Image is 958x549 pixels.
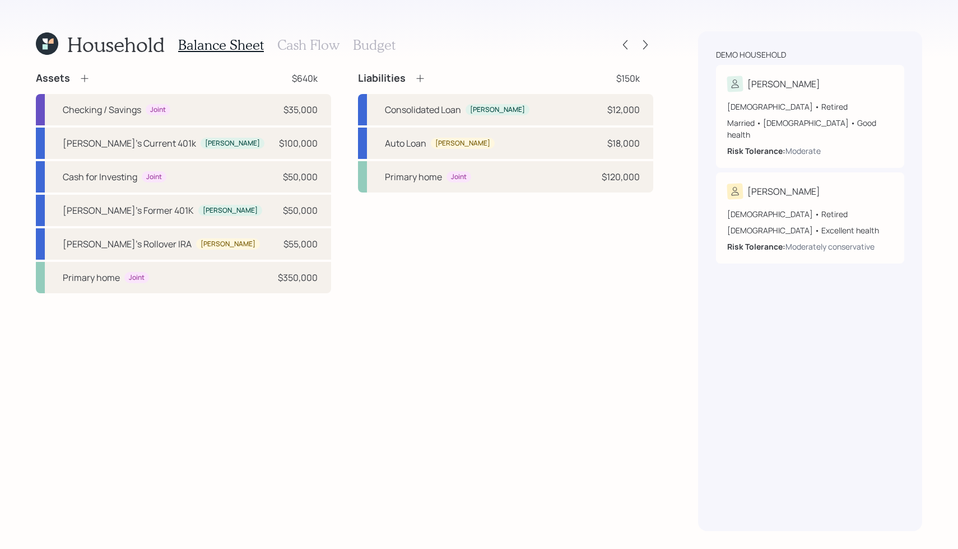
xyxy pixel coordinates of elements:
div: Joint [451,172,467,182]
div: Primary home [63,271,120,284]
div: [PERSON_NAME] [201,240,255,249]
div: $150k [616,72,640,85]
div: [PERSON_NAME] [435,139,490,148]
b: Risk Tolerance: [727,146,785,156]
div: $100,000 [279,137,318,150]
div: [PERSON_NAME]'s Rollover IRA [63,237,192,251]
div: Joint [129,273,145,283]
div: [PERSON_NAME] [470,105,525,115]
div: $12,000 [607,103,640,116]
div: [PERSON_NAME]'s Former 401K [63,204,194,217]
div: Joint [146,172,162,182]
h4: Assets [36,72,70,85]
div: [PERSON_NAME] [203,206,258,215]
div: $50,000 [283,170,318,184]
h3: Balance Sheet [178,37,264,53]
div: [DEMOGRAPHIC_DATA] • Excellent health [727,224,893,236]
div: $50,000 [283,204,318,217]
div: $120,000 [602,170,640,184]
div: $350,000 [278,271,318,284]
div: $35,000 [283,103,318,116]
div: Demo household [716,49,786,60]
div: Auto Loan [385,137,426,150]
div: [PERSON_NAME]'s Current 401k [63,137,196,150]
div: Moderate [785,145,821,157]
div: $55,000 [283,237,318,251]
div: [PERSON_NAME] [747,185,820,198]
h1: Household [67,32,165,57]
div: [PERSON_NAME] [747,77,820,91]
div: Joint [150,105,166,115]
div: [DEMOGRAPHIC_DATA] • Retired [727,208,893,220]
div: Cash for Investing [63,170,137,184]
div: $18,000 [607,137,640,150]
div: Married • [DEMOGRAPHIC_DATA] • Good health [727,117,893,140]
div: [DEMOGRAPHIC_DATA] • Retired [727,101,893,112]
div: Consolidated Loan [385,103,461,116]
div: $640k [292,72,318,85]
h3: Cash Flow [277,37,340,53]
h3: Budget [353,37,396,53]
div: Checking / Savings [63,103,141,116]
b: Risk Tolerance: [727,241,785,252]
div: Primary home [385,170,442,184]
h4: Liabilities [358,72,406,85]
div: Moderately conservative [785,241,875,252]
div: [PERSON_NAME] [205,139,260,148]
